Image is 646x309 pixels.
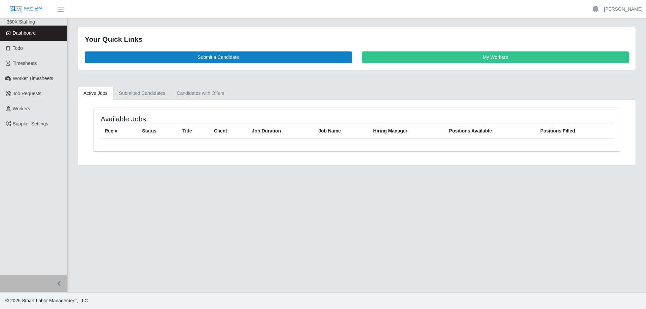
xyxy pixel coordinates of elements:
[536,123,613,139] th: Positions Filled
[445,123,536,139] th: Positions Available
[314,123,369,139] th: Job Name
[78,87,113,100] a: Active Jobs
[5,298,88,303] span: © 2025 Smart Labor Management, LLC
[101,123,138,139] th: Req #
[13,91,42,96] span: Job Requests
[7,19,35,25] span: 360X Staffing
[113,87,171,100] a: Submitted Candidates
[13,30,36,36] span: Dashboard
[171,87,230,100] a: Candidates with Offers
[13,106,30,111] span: Workers
[9,6,43,13] img: SLM Logo
[101,115,308,123] h4: Available Jobs
[13,61,37,66] span: Timesheets
[369,123,445,139] th: Hiring Manager
[13,45,23,51] span: Todo
[604,6,643,13] a: [PERSON_NAME]
[85,34,629,45] div: Your Quick Links
[138,123,178,139] th: Status
[85,51,352,63] a: Submit a Candidate
[362,51,629,63] a: My Workers
[210,123,248,139] th: Client
[13,121,48,126] span: Supplier Settings
[178,123,210,139] th: Title
[248,123,315,139] th: Job Duration
[13,76,53,81] span: Worker Timesheets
